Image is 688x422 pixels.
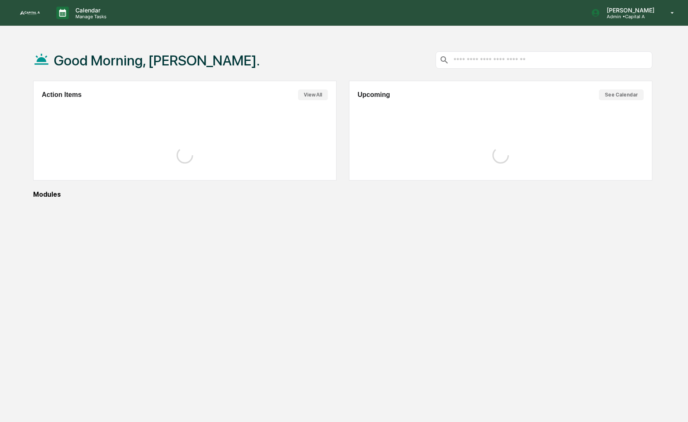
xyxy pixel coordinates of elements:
[298,89,328,100] button: View All
[69,7,111,14] p: Calendar
[600,14,659,19] p: Admin • Capital A
[54,52,260,69] h1: Good Morning, [PERSON_NAME].
[600,7,659,14] p: [PERSON_NAME]
[358,91,390,99] h2: Upcoming
[42,91,82,99] h2: Action Items
[33,191,652,198] div: Modules
[599,89,644,100] button: See Calendar
[20,11,40,15] img: logo
[69,14,111,19] p: Manage Tasks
